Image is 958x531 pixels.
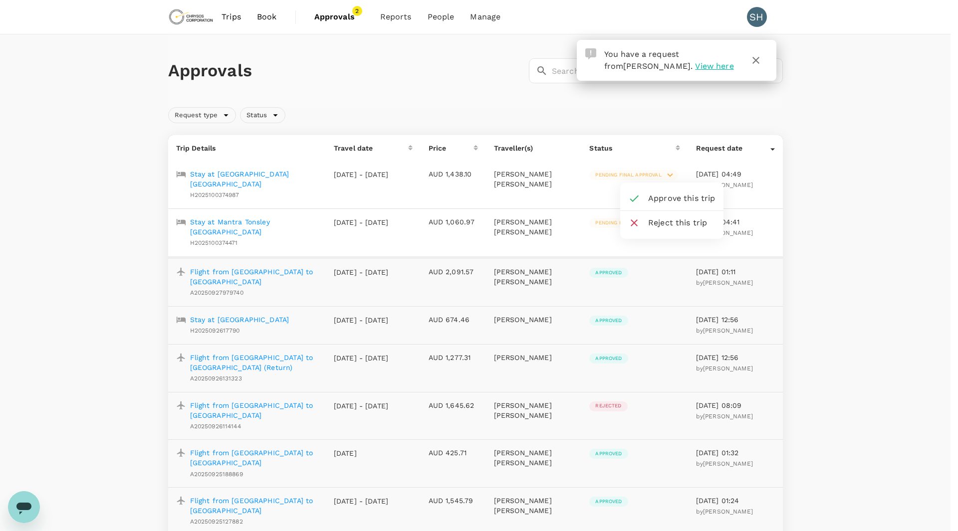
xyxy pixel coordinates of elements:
span: View here [695,61,733,71]
span: You have a request from . [604,49,693,71]
span: Approve this trip [648,192,716,204]
img: Approval Request [585,48,596,59]
span: Reject this trip [648,217,716,229]
span: [PERSON_NAME] [623,61,691,71]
